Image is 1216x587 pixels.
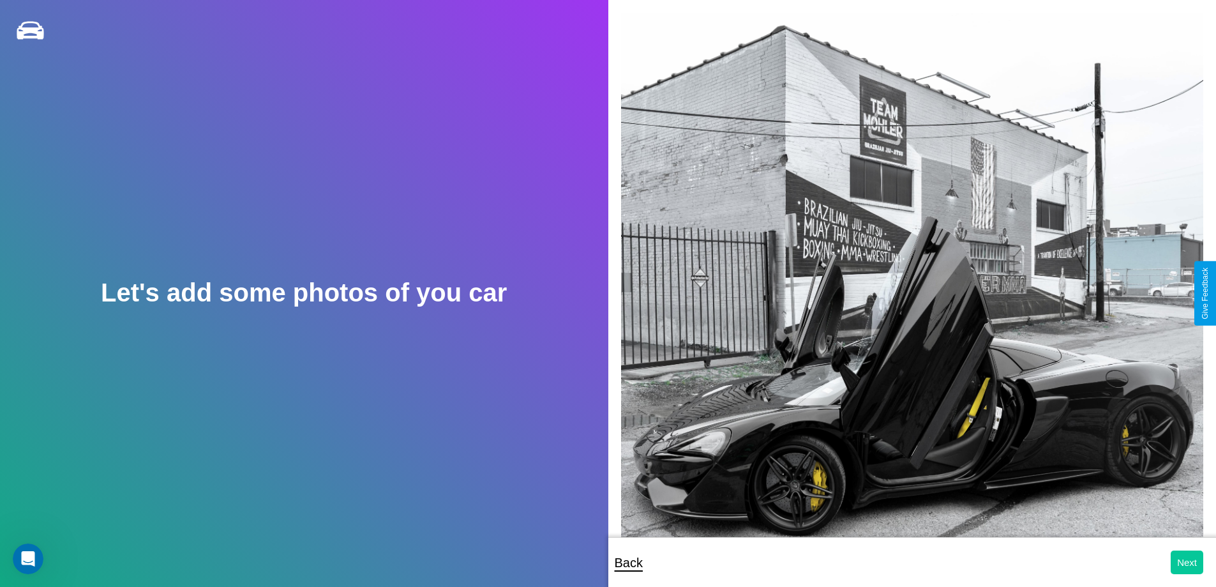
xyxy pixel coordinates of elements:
[615,551,643,574] p: Back
[13,544,43,574] iframe: Intercom live chat
[1201,268,1210,319] div: Give Feedback
[1171,551,1203,574] button: Next
[101,278,507,307] h2: Let's add some photos of you car
[621,13,1204,561] img: posted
